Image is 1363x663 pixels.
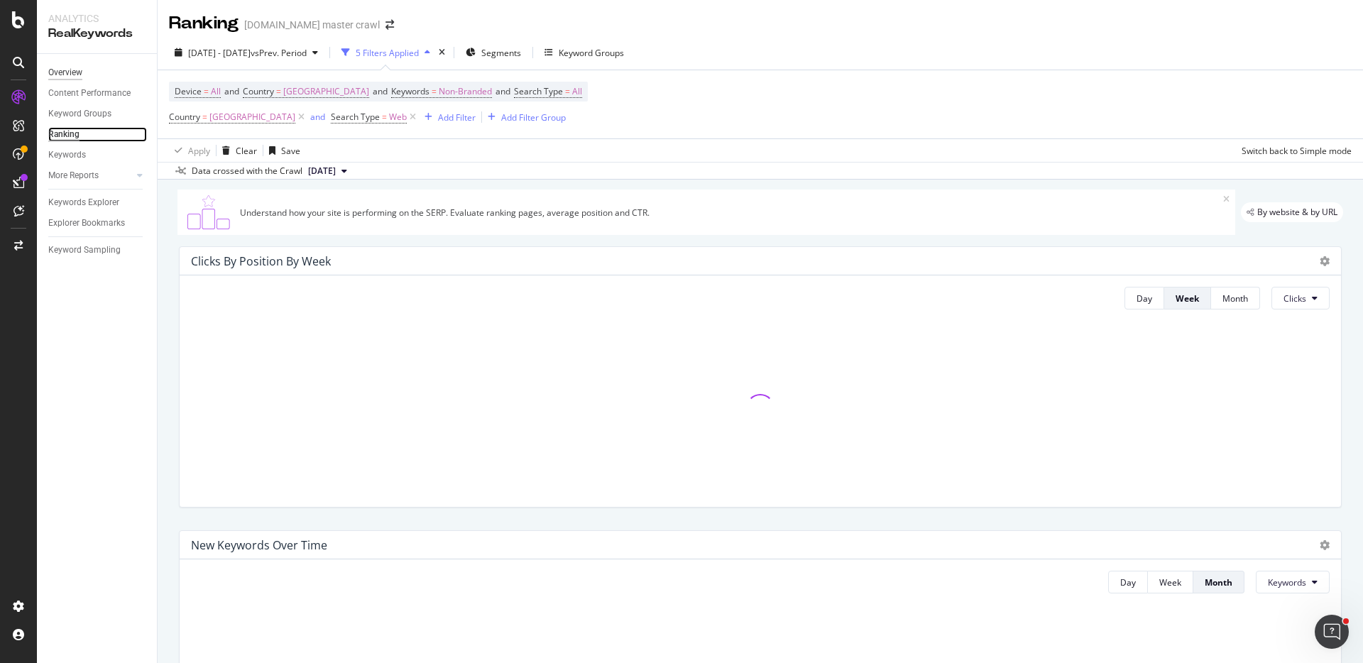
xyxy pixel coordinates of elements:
[217,139,257,162] button: Clear
[48,127,80,142] div: Ranking
[169,11,239,35] div: Ranking
[281,145,300,157] div: Save
[572,82,582,102] span: All
[204,85,209,97] span: =
[1159,576,1181,588] div: Week
[1222,292,1248,305] div: Month
[224,85,239,97] span: and
[263,139,300,162] button: Save
[48,216,147,231] a: Explorer Bookmarks
[514,85,563,97] span: Search Type
[565,85,570,97] span: =
[48,65,147,80] a: Overview
[356,47,419,59] div: 5 Filters Applied
[183,195,234,229] img: C0S+odjvPe+dCwPhcw0W2jU4KOcefU0IcxbkVEfgJ6Ft4vBgsVVQAAAABJRU5ErkJggg==
[501,111,566,124] div: Add Filter Group
[1242,145,1352,157] div: Switch back to Simple mode
[1176,292,1199,305] div: Week
[240,207,1223,219] div: Understand how your site is performing on the SERP. Evaluate ranking pages, average position and ...
[1205,576,1232,588] div: Month
[48,168,99,183] div: More Reports
[438,111,476,124] div: Add Filter
[1193,571,1244,593] button: Month
[202,111,207,123] span: =
[1268,576,1306,588] span: Keywords
[382,111,387,123] span: =
[211,82,221,102] span: All
[419,109,476,126] button: Add Filter
[481,47,521,59] span: Segments
[209,107,295,127] span: [GEOGRAPHIC_DATA]
[1271,287,1330,309] button: Clicks
[496,85,510,97] span: and
[373,85,388,97] span: and
[559,47,624,59] div: Keyword Groups
[48,195,147,210] a: Keywords Explorer
[48,65,82,80] div: Overview
[336,41,436,64] button: 5 Filters Applied
[188,47,251,59] span: [DATE] - [DATE]
[391,85,429,97] span: Keywords
[48,106,147,121] a: Keyword Groups
[48,148,86,163] div: Keywords
[175,85,202,97] span: Device
[48,127,147,142] a: Ranking
[482,109,566,126] button: Add Filter Group
[48,148,147,163] a: Keywords
[308,165,336,177] span: 2025 Sep. 15th
[460,41,527,64] button: Segments
[1241,202,1343,222] div: legacy label
[283,82,369,102] span: [GEOGRAPHIC_DATA]
[48,243,147,258] a: Keyword Sampling
[539,41,630,64] button: Keyword Groups
[191,538,327,552] div: New Keywords Over Time
[48,106,111,121] div: Keyword Groups
[385,20,394,30] div: arrow-right-arrow-left
[48,195,119,210] div: Keywords Explorer
[169,41,324,64] button: [DATE] - [DATE]vsPrev. Period
[1236,139,1352,162] button: Switch back to Simple mode
[48,168,133,183] a: More Reports
[169,139,210,162] button: Apply
[1148,571,1193,593] button: Week
[436,45,448,60] div: times
[192,165,302,177] div: Data crossed with the Crawl
[188,145,210,157] div: Apply
[48,11,146,26] div: Analytics
[48,86,131,101] div: Content Performance
[1257,208,1337,217] span: By website & by URL
[1124,287,1164,309] button: Day
[1283,292,1306,305] span: Clicks
[432,85,437,97] span: =
[389,107,407,127] span: Web
[251,47,307,59] span: vs Prev. Period
[169,111,200,123] span: Country
[310,111,325,123] div: and
[1256,571,1330,593] button: Keywords
[331,111,380,123] span: Search Type
[244,18,380,32] div: [DOMAIN_NAME] master crawl
[48,86,147,101] a: Content Performance
[1315,615,1349,649] iframe: Intercom live chat
[1137,292,1152,305] div: Day
[48,216,125,231] div: Explorer Bookmarks
[191,254,331,268] div: Clicks By Position By Week
[1211,287,1260,309] button: Month
[236,145,257,157] div: Clear
[276,85,281,97] span: =
[48,26,146,42] div: RealKeywords
[243,85,274,97] span: Country
[1108,571,1148,593] button: Day
[48,243,121,258] div: Keyword Sampling
[302,163,353,180] button: [DATE]
[1164,287,1211,309] button: Week
[1120,576,1136,588] div: Day
[439,82,492,102] span: Non-Branded
[310,110,325,124] button: and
